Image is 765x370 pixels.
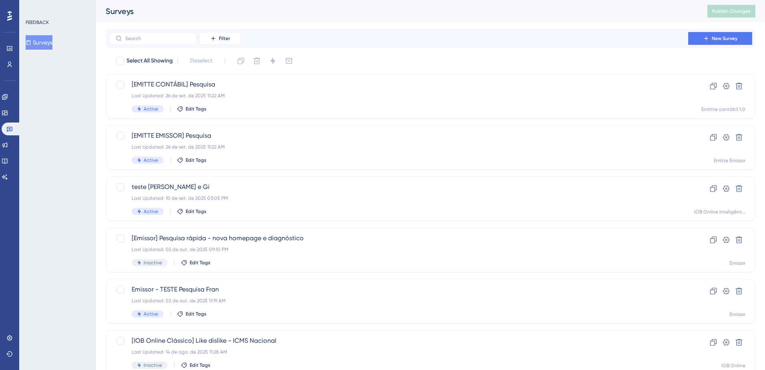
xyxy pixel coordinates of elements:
div: FEEDBACK [26,19,49,26]
span: Active [144,208,158,215]
div: Surveys [106,6,687,17]
span: Emissor - TESTE Pesquisa Fran [132,285,665,294]
span: [EMITTE EMISSOR] Pesquisa [132,131,665,141]
span: Select All Showing [126,56,173,66]
div: Emissor [729,260,745,266]
span: New Survey [712,35,737,42]
span: Active [144,106,158,112]
div: Emissor [729,311,745,318]
div: IOB Online Inteligência [694,209,745,215]
div: Last Updated: 14 de ago. de 2025 11:28 AM [132,349,665,355]
button: Edit Tags [177,106,206,112]
button: Deselect [183,54,220,68]
button: Edit Tags [177,157,206,163]
button: Edit Tags [181,362,210,368]
span: Active [144,311,158,317]
div: Last Updated: 26 de set. de 2025 11:22 AM [132,92,665,99]
button: Edit Tags [177,311,206,317]
span: [IOB Online Clássico] Like dislike - ICMS Nacional [132,336,665,346]
span: Edit Tags [186,106,206,112]
span: Active [144,157,158,163]
div: IOB Online [721,362,745,369]
button: Filter [200,32,240,45]
div: Last Updated: 10 de set. de 2025 03:05 PM [132,195,665,201]
span: [Emissor] Pesquisa rápida - nova homepage e diagnóstico [132,233,665,243]
div: Emittte contábil 1.0 [701,106,745,113]
button: Surveys [26,35,52,50]
span: Edit Tags [190,259,210,266]
span: Inactive [144,259,162,266]
div: Last Updated: 02 de out. de 2025 09:10 PM [132,246,665,253]
button: Edit Tags [177,208,206,215]
span: Edit Tags [186,208,206,215]
div: Last Updated: 26 de set. de 2025 11:22 AM [132,144,665,150]
span: Edit Tags [190,362,210,368]
button: Publish Changes [707,5,755,18]
span: [EMITTE CONTÁBIL] Pesquisa [132,80,665,89]
button: New Survey [688,32,752,45]
span: teste [PERSON_NAME] e Gi [132,182,665,192]
span: Edit Tags [186,157,206,163]
span: Publish Changes [712,8,751,14]
button: Edit Tags [181,259,210,266]
span: Deselect [190,56,212,66]
span: Inactive [144,362,162,368]
div: Last Updated: 02 de out. de 2025 11:19 AM [132,298,665,304]
span: Filter [219,35,230,42]
input: Search [125,36,190,41]
span: Edit Tags [186,311,206,317]
div: Emitte Emissor [714,157,745,164]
